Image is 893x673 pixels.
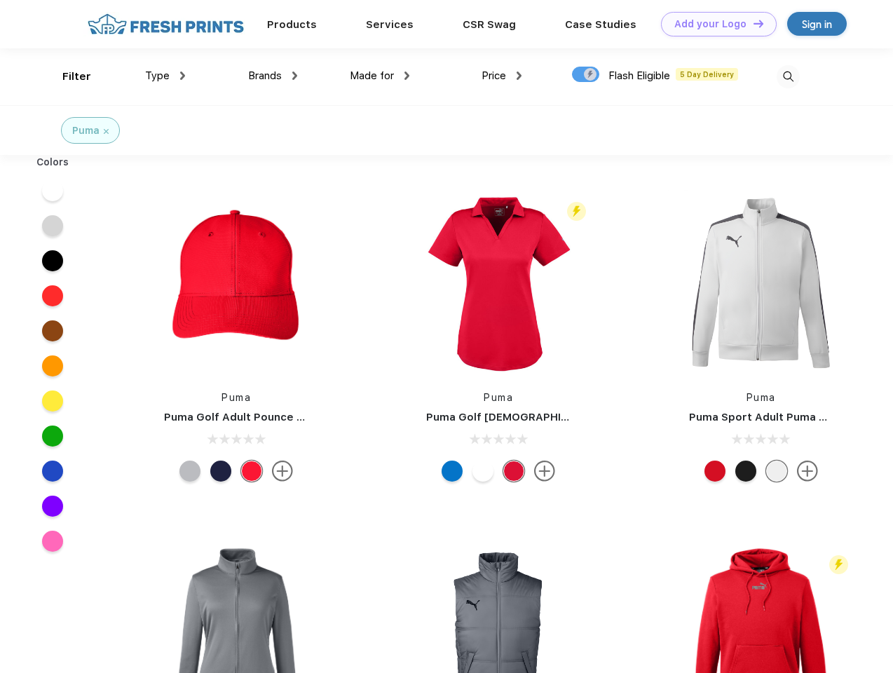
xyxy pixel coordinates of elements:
div: Peacoat [210,461,231,482]
img: desktop_search.svg [777,65,800,88]
span: Brands [248,69,282,82]
img: more.svg [534,461,555,482]
div: High Risk Red [704,461,725,482]
span: Price [482,69,506,82]
a: Puma [747,392,776,403]
span: 5 Day Delivery [676,68,738,81]
a: Puma Golf Adult Pounce Adjustable Cap [164,411,379,423]
div: High Risk Red [241,461,262,482]
img: dropdown.png [180,72,185,80]
img: fo%20logo%202.webp [83,12,248,36]
div: Lapis Blue [442,461,463,482]
img: func=resize&h=266 [405,190,592,376]
a: Puma Golf [DEMOGRAPHIC_DATA]' Icon Golf Polo [426,411,686,423]
span: Flash Eligible [608,69,670,82]
img: func=resize&h=266 [668,190,854,376]
div: Puma Black [735,461,756,482]
img: flash_active_toggle.svg [567,202,586,221]
a: Puma [221,392,251,403]
div: Puma [72,123,100,138]
img: filter_cancel.svg [104,129,109,134]
img: func=resize&h=266 [143,190,329,376]
a: Services [366,18,414,31]
img: flash_active_toggle.svg [829,555,848,574]
div: Filter [62,69,91,85]
span: Made for [350,69,394,82]
img: dropdown.png [517,72,522,80]
div: High Risk Red [503,461,524,482]
div: Colors [26,155,80,170]
a: Puma [484,392,513,403]
a: Products [267,18,317,31]
img: dropdown.png [292,72,297,80]
div: Quarry [179,461,200,482]
img: DT [754,20,763,27]
div: Add your Logo [674,18,747,30]
img: dropdown.png [404,72,409,80]
div: Bright White [472,461,493,482]
span: Type [145,69,170,82]
img: more.svg [272,461,293,482]
a: CSR Swag [463,18,516,31]
div: Sign in [802,16,832,32]
div: White and Quiet Shade [766,461,787,482]
a: Sign in [787,12,847,36]
img: more.svg [797,461,818,482]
